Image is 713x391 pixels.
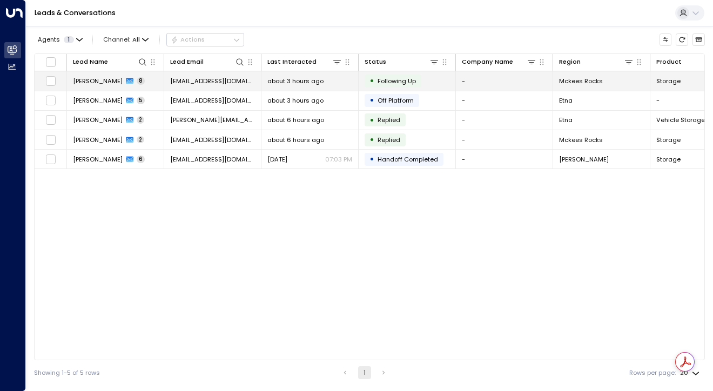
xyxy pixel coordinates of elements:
span: Toggle select row [45,154,56,165]
span: Marilee Smith [73,136,123,144]
span: Etna [559,96,573,105]
div: Region [559,57,581,67]
span: Handoff Completed [378,155,438,164]
span: Storage [656,136,681,144]
div: Lead Name [73,57,108,67]
span: Marie Walker [73,77,123,85]
span: marilees43@gmail.com [170,155,255,164]
span: Storage [656,155,681,164]
div: Status [365,57,386,67]
span: dave.ondek@gmail.com [170,116,255,124]
span: about 6 hours ago [267,136,324,144]
p: 07:03 PM [325,155,352,164]
div: Showing 1-5 of 5 rows [34,368,100,377]
div: • [369,113,374,127]
span: Toggle select row [45,134,56,145]
div: Lead Name [73,57,147,67]
button: page 1 [358,366,371,379]
span: Toggle select row [45,114,56,125]
div: Region [559,57,634,67]
span: Replied [378,136,400,144]
div: Last Interacted [267,57,342,67]
span: Agents [38,37,60,43]
td: - [456,130,553,149]
div: Product [656,57,682,67]
div: Lead Email [170,57,245,67]
div: Company Name [462,57,536,67]
span: 6 [137,156,145,163]
span: Mckees Rocks [559,77,603,85]
button: Customize [660,33,672,46]
div: Button group with a nested menu [166,33,244,46]
span: Following Up [378,77,416,85]
label: Rows per page: [629,368,676,377]
span: about 6 hours ago [267,116,324,124]
span: Channel: [100,33,152,45]
span: 5 [137,97,145,104]
div: Actions [171,36,205,43]
div: 20 [680,366,702,380]
button: Agents1 [34,33,85,45]
td: - [456,150,553,168]
button: Actions [166,33,244,46]
span: Yesterday [267,155,287,164]
span: marilees43@gmail.com [170,136,255,144]
span: 8 [137,77,145,85]
div: • [369,152,374,166]
span: Storage [656,77,681,85]
a: Leads & Conversations [35,8,116,17]
span: Etna [559,116,573,124]
span: reachmarieelizabeth@outlook.com [170,77,255,85]
span: Replied [378,116,400,124]
td: - [456,91,553,110]
td: - [456,71,553,90]
div: • [369,73,374,88]
span: Marilee Smith [73,155,123,164]
span: David Ondek [73,116,123,124]
span: Shane Mitnick [73,96,123,105]
span: Toggle select all [45,57,56,68]
button: Archived Leads [692,33,705,46]
nav: pagination navigation [338,366,391,379]
span: 2 [137,136,144,144]
div: • [369,93,374,107]
div: Last Interacted [267,57,317,67]
span: Mckees Rocks [559,136,603,144]
span: All [132,36,140,43]
button: Channel:All [100,33,152,45]
span: 1 [64,36,74,43]
div: Company Name [462,57,513,67]
span: Robinson [559,155,609,164]
span: about 3 hours ago [267,96,324,105]
td: - [456,111,553,130]
span: about 3 hours ago [267,77,324,85]
span: shanem223@Yahoo.com [170,96,255,105]
span: 2 [137,116,144,124]
span: Refresh [676,33,688,46]
div: Lead Email [170,57,204,67]
span: Vehicle Storage [656,116,705,124]
span: Toggle select row [45,76,56,86]
div: Status [365,57,439,67]
span: Toggle select row [45,95,56,106]
span: Off Platform [378,96,414,105]
div: • [369,132,374,147]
